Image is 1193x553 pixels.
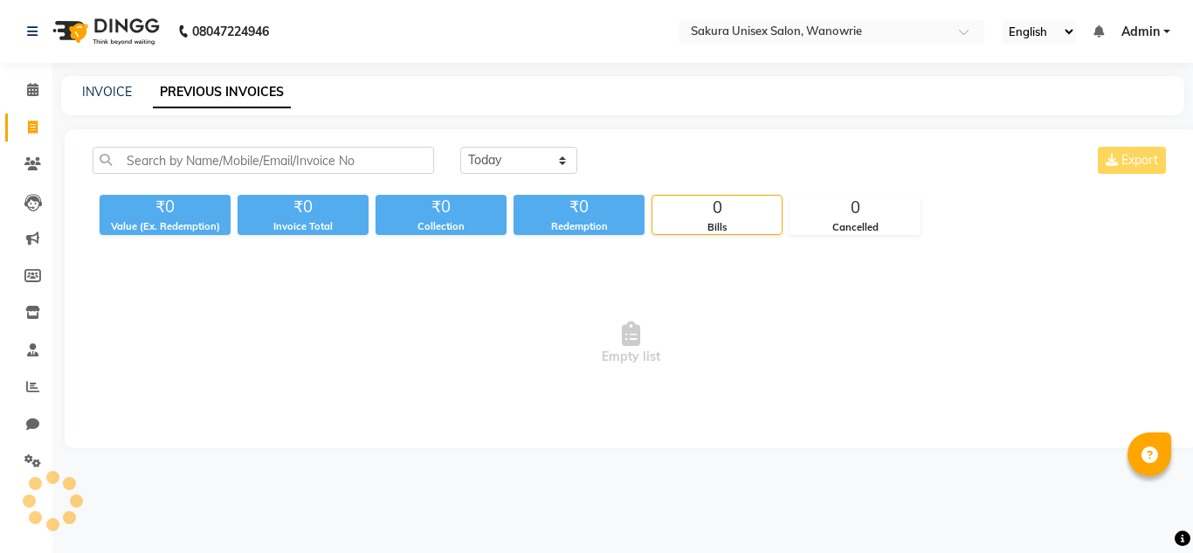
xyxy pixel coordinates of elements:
[514,195,645,219] div: ₹0
[93,147,434,174] input: Search by Name/Mobile/Email/Invoice No
[1121,23,1160,41] span: Admin
[790,196,920,220] div: 0
[100,219,231,234] div: Value (Ex. Redemption)
[1120,483,1176,536] iframe: chat widget
[100,195,231,219] div: ₹0
[45,7,164,56] img: logo
[93,256,1169,431] span: Empty list
[192,7,269,56] b: 08047224946
[376,219,507,234] div: Collection
[82,84,132,100] a: INVOICE
[652,196,782,220] div: 0
[514,219,645,234] div: Redemption
[376,195,507,219] div: ₹0
[238,219,369,234] div: Invoice Total
[238,195,369,219] div: ₹0
[153,77,291,108] a: PREVIOUS INVOICES
[652,220,782,235] div: Bills
[790,220,920,235] div: Cancelled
